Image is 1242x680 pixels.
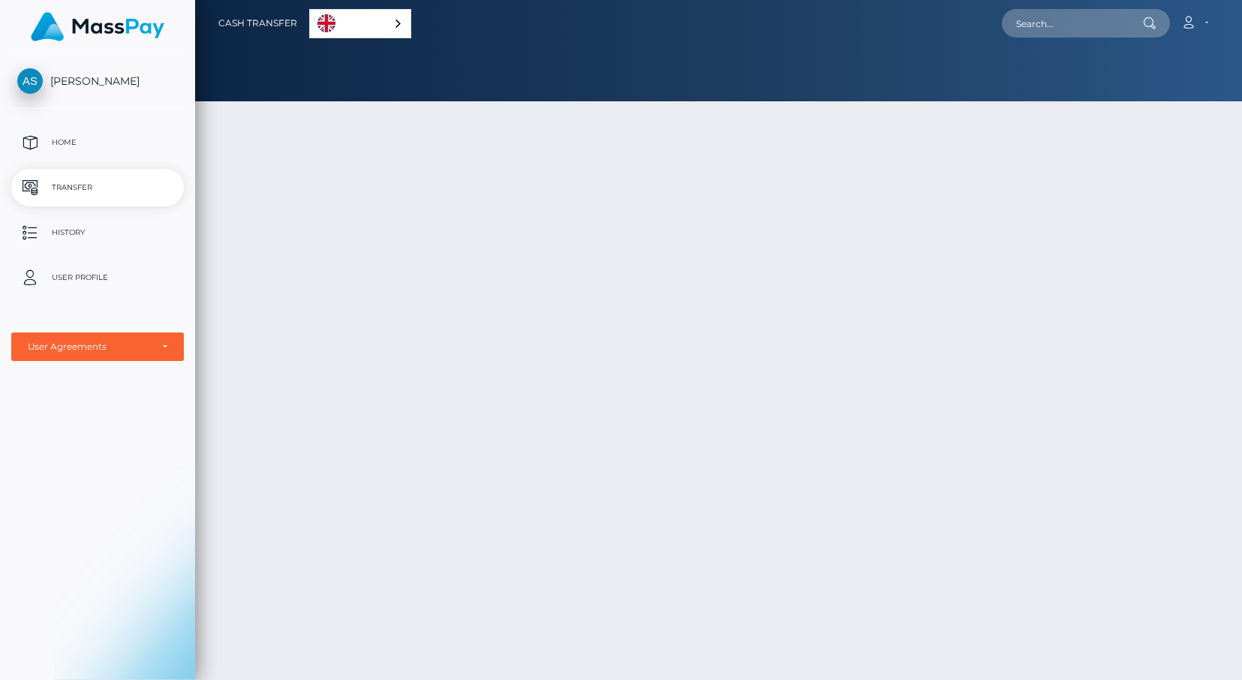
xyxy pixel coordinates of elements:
[309,9,411,38] aside: Language selected: English
[309,9,411,38] div: Language
[11,214,184,251] a: History
[17,266,178,289] p: User Profile
[11,332,184,361] button: User Agreements
[17,131,178,154] p: Home
[218,8,297,39] a: Cash Transfer
[11,124,184,161] a: Home
[28,341,151,353] div: User Agreements
[310,10,410,38] a: English
[17,176,178,199] p: Transfer
[31,12,164,41] img: MassPay
[1002,9,1143,38] input: Search...
[11,74,184,88] span: [PERSON_NAME]
[11,169,184,206] a: Transfer
[17,221,178,244] p: History
[11,259,184,296] a: User Profile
